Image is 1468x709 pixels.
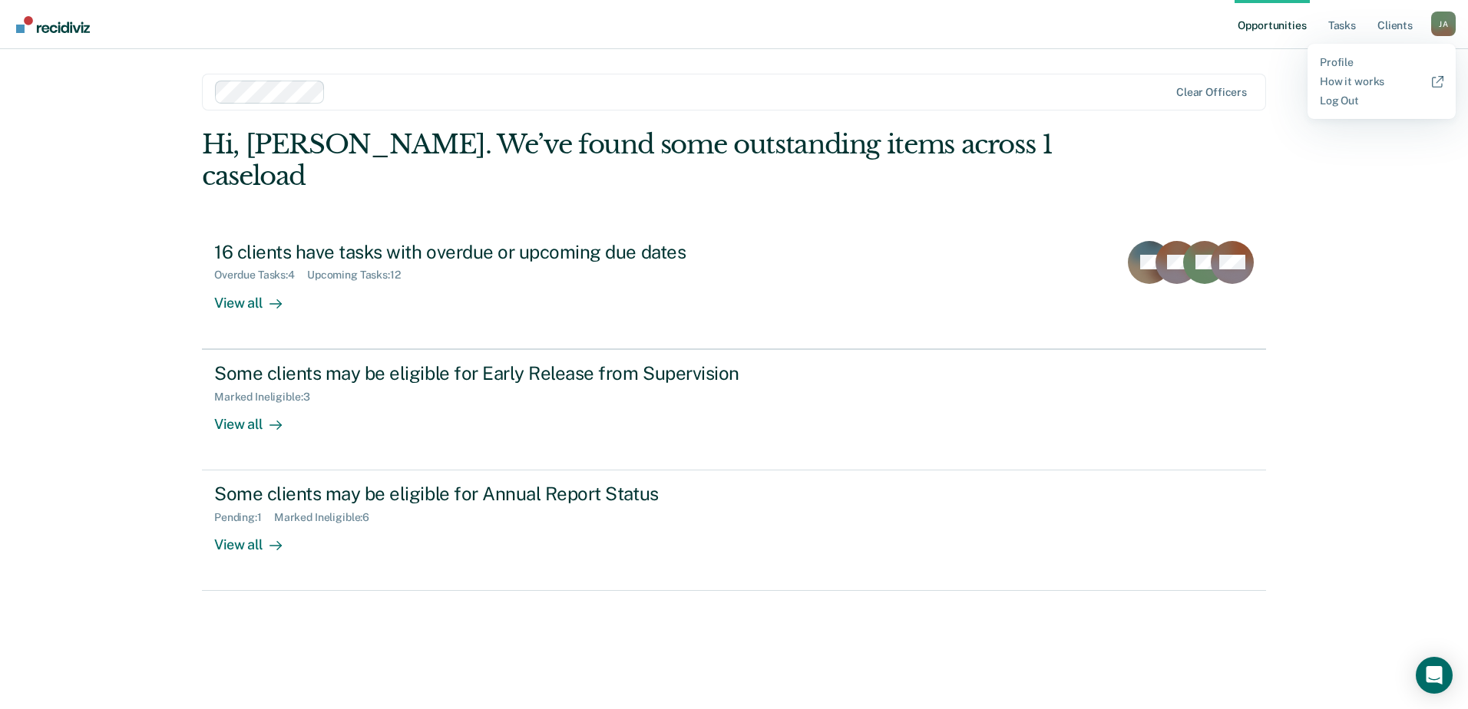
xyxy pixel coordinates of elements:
div: Clear officers [1176,86,1247,99]
div: Marked Ineligible : 6 [274,511,382,524]
a: Log Out [1320,94,1443,107]
div: Some clients may be eligible for Annual Report Status [214,483,753,505]
div: Upcoming Tasks : 12 [307,269,413,282]
div: 16 clients have tasks with overdue or upcoming due dates [214,241,753,263]
div: Open Intercom Messenger [1416,657,1453,694]
a: How it works [1320,75,1443,88]
div: J A [1431,12,1456,36]
img: Recidiviz [16,16,90,33]
div: View all [214,282,300,312]
div: View all [214,524,300,554]
div: Some clients may be eligible for Early Release from Supervision [214,362,753,384]
a: Profile [1320,56,1443,69]
div: Pending : 1 [214,511,274,524]
div: Overdue Tasks : 4 [214,269,307,282]
div: Hi, [PERSON_NAME]. We’ve found some outstanding items across 1 caseload [202,129,1053,192]
a: Some clients may be eligible for Early Release from SupervisionMarked Ineligible:3View all [202,349,1266,470]
div: View all [214,403,300,433]
a: Some clients may be eligible for Annual Report StatusPending:1Marked Ineligible:6View all [202,470,1266,591]
a: 16 clients have tasks with overdue or upcoming due datesOverdue Tasks:4Upcoming Tasks:12View all [202,229,1266,349]
button: Profile dropdown button [1431,12,1456,36]
div: Marked Ineligible : 3 [214,391,322,404]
